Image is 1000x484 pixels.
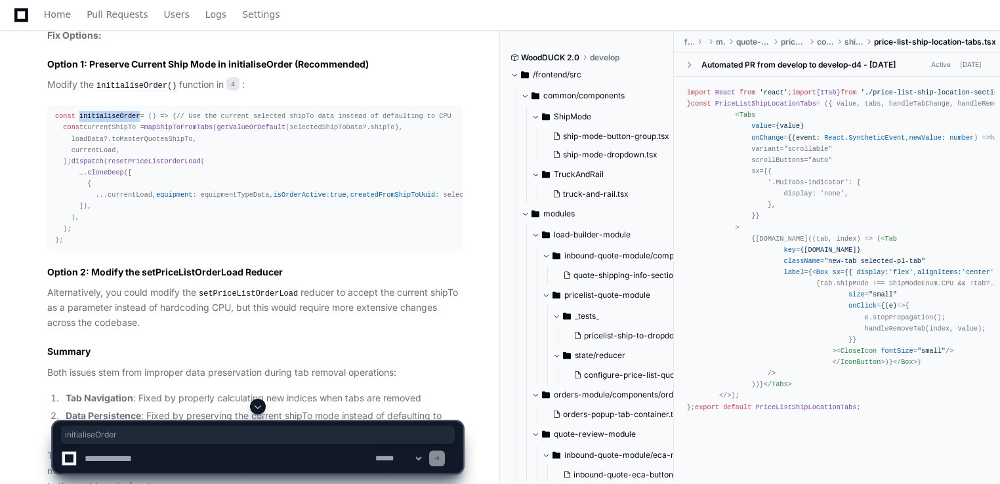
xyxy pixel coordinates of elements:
button: common/components [521,85,675,106]
span: modules [543,209,575,219]
strong: Tab Navigation [66,392,133,403]
svg: Directory [542,227,550,243]
span: PriceListShipLocationTabs [715,100,816,108]
span: mapShipToFromTabs [144,123,213,131]
span: from [841,89,857,96]
button: pricelist-ship-to-dropdown.test.tsx [568,327,709,345]
span: develop [590,52,619,63]
span: </ > [893,358,917,366]
span: ship-mode-dropdown.tsx [563,150,657,160]
div: = ( ) => { currentShipTo = ( (selectedShipToData?. ), loadData?. , currentLoad, ); ( ( _. ([ { ..... [55,111,455,246]
svg: Directory [542,167,550,182]
span: const [691,100,711,108]
span: import [792,89,816,96]
span: state/reducer [575,350,625,361]
span: initialiseOrder [79,112,140,120]
span: TruckAndRail [554,169,604,180]
code: initialiseOrder() [94,80,179,92]
span: cloneDeep [87,169,123,176]
span: </ > [832,358,885,366]
span: Tabs [740,111,756,119]
span: quote-review-module [736,37,770,47]
span: className [784,257,820,265]
svg: Directory [521,67,529,83]
button: modules [521,203,675,224]
span: IconButton [841,358,881,366]
span: pricelist-quote-module [564,290,650,300]
h3: Option 1: Preserve Current Ship Mode in initialiseOrder (Recommended) [47,58,463,71]
span: React.SyntheticEvent [824,134,905,142]
span: dispatch [72,157,104,165]
span: Tab [885,235,897,243]
span: {[DOMAIN_NAME]} [800,246,860,254]
span: _tests_ [575,311,599,321]
span: truck-and-rail.tsx [563,189,629,199]
span: pricelist-ship-to-dropdown.test.tsx [584,331,714,341]
button: configure-price-list-quote-load-order-reducer.ts [568,366,709,384]
span: initialiseOrder [65,430,451,440]
button: ShipMode [531,106,677,127]
span: {(event: [788,134,820,142]
span: React [715,89,736,96]
span: alignItems: [917,268,962,276]
span: inbound-quote-module/components [564,251,696,261]
span: "new-tab selected-pl-tab" [824,257,925,265]
span: {(e) [881,302,897,310]
span: </> [719,392,731,399]
span: Users [164,10,190,18]
span: shipTo [371,123,395,131]
span: modules [716,37,726,47]
span: CloseIcon [841,347,877,355]
span: display: [857,268,889,276]
button: _tests_ [552,306,706,327]
span: shipping-info [844,37,864,47]
span: value [751,122,772,130]
code: setPriceListOrderLoad [196,288,301,300]
span: "small" [917,347,946,355]
span: 4 [226,77,240,91]
span: center [966,268,990,276]
h2: Summary [47,345,463,358]
span: key [784,246,796,254]
li: : Fixed by properly calculating new indices when tabs are removed [62,391,463,406]
button: TruckAndRail [531,164,677,185]
span: < = /> [837,347,954,355]
span: </ > [764,380,792,388]
span: Logs [205,10,226,18]
span: {{ [844,268,852,276]
span: Tabs [772,380,788,388]
span: Pull Requests [87,10,148,18]
span: from [740,89,756,96]
div: Automated PR from develop to develop-d4 - [DATE] [701,60,896,70]
span: {value} [776,122,804,130]
svg: Directory [531,206,539,222]
svg: Directory [531,88,539,104]
span: flex [893,268,909,276]
span: equipment [156,191,192,199]
span: { [808,268,812,276]
button: truck-and-rail.tsx [547,185,669,203]
span: "small" [869,291,897,298]
span: Home [44,10,71,18]
span: fontSize [881,347,913,355]
h3: Option 2: Modify the setPriceListOrderLoad Reducer [47,266,463,279]
button: state/reducer [552,345,706,366]
span: newValue: [909,134,946,142]
span: orders-module/components/orders-popup [554,390,685,400]
span: toMasterQuoteaShipTo [112,135,192,143]
span: import [687,89,711,96]
span: sx [833,268,841,276]
strong: Fix Options: [47,30,102,41]
span: WoodDUCK 2.0 [521,52,579,63]
svg: Directory [542,109,550,125]
span: ShipMode [554,111,591,122]
button: inbound-quote-module/components [542,245,696,266]
svg: Directory [563,348,571,363]
span: 'react' [760,89,788,96]
div: ; { } ; { , , , } ; ; { } ; { : ; : []; : ; : ; } = ( ) => { ( ); }; ; [687,87,987,413]
svg: Directory [563,308,571,324]
button: pricelist-quote-module [542,285,696,306]
svg: Directory [542,387,550,403]
span: price-list-module [781,37,807,47]
span: isOrderActive [274,191,326,199]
